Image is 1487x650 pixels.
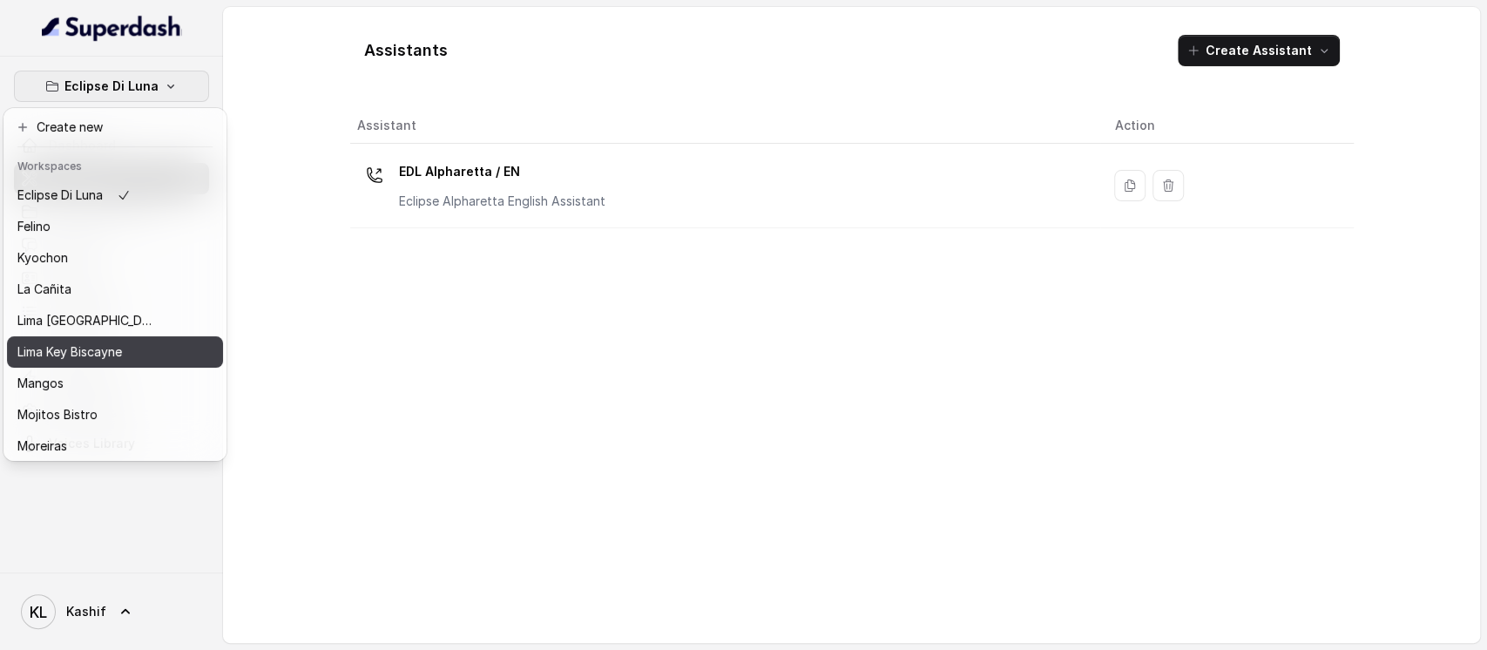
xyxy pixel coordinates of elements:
[64,76,159,97] p: Eclipse Di Luna
[17,436,67,457] p: Moreiras
[17,279,71,300] p: La Cañita
[17,404,98,425] p: Mojitos Bistro
[7,151,223,179] header: Workspaces
[14,71,209,102] button: Eclipse Di Luna
[17,373,64,394] p: Mangos
[17,310,157,331] p: Lima [GEOGRAPHIC_DATA]
[17,247,68,268] p: Kyochon
[3,108,226,461] div: Eclipse Di Luna
[17,216,51,237] p: Felino
[17,342,122,362] p: Lima Key Biscayne
[17,185,103,206] p: Eclipse Di Luna
[7,112,223,143] button: Create new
